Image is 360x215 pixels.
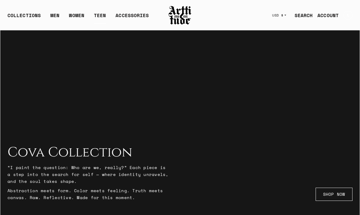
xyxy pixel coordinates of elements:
ul: Main navigation [3,12,154,24]
p: Abstraction meets form. Color meets feeling. Truth meets canvas. Raw. Reflective. Made for this m... [7,187,169,201]
a: MEN [50,12,59,24]
div: COLLECTIONS [7,12,41,24]
span: USD $ [272,13,283,18]
img: Arttitude [168,5,192,26]
button: USD $ [268,9,290,22]
a: SEARCH [290,9,313,21]
a: WOMEN [69,12,84,24]
a: ACCOUNT [313,9,339,21]
span: 1 [347,14,349,17]
a: TEEN [94,12,106,24]
h2: Cova Collection [7,145,169,160]
p: “I paint the question: Who are we, really?” Each piece is a step into the search for self — where... [7,164,169,185]
div: ACCESSORIES [115,12,149,24]
a: Open cart [339,8,352,22]
a: SHOP NOW [316,188,352,201]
